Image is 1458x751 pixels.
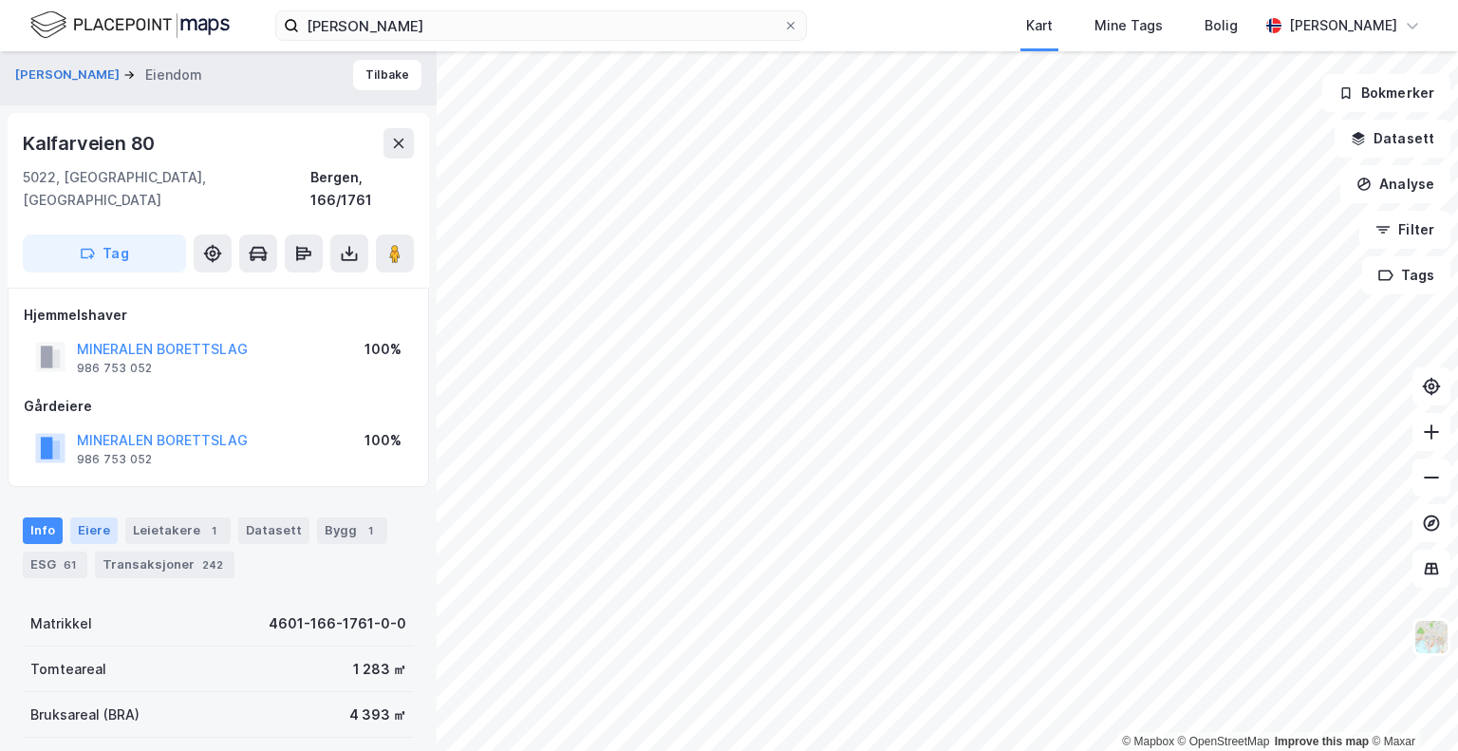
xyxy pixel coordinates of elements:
div: 986 753 052 [77,452,152,467]
button: [PERSON_NAME] [15,66,123,84]
div: 986 753 052 [77,361,152,376]
div: Gårdeiere [24,395,413,418]
div: Transaksjoner [95,552,234,578]
a: Improve this map [1275,735,1369,748]
div: 4601-166-1761-0-0 [269,612,406,635]
button: Analyse [1340,165,1450,203]
div: 242 [198,555,227,574]
div: 1 [204,521,223,540]
a: Mapbox [1122,735,1174,748]
div: Eiendom [145,64,202,86]
div: Bruksareal (BRA) [30,704,140,726]
div: Bygg [317,517,387,544]
div: Matrikkel [30,612,92,635]
div: Eiere [70,517,118,544]
button: Tags [1362,256,1450,294]
div: 1 283 ㎡ [353,658,406,681]
div: 100% [364,338,402,361]
img: logo.f888ab2527a4732fd821a326f86c7f29.svg [30,9,230,42]
div: Kart [1026,14,1053,37]
div: Tomteareal [30,658,106,681]
button: Datasett [1335,120,1450,158]
div: Bolig [1205,14,1238,37]
iframe: Chat Widget [1363,660,1458,751]
div: 1 [361,521,380,540]
div: Bergen, 166/1761 [310,166,414,212]
a: OpenStreetMap [1178,735,1270,748]
div: [PERSON_NAME] [1289,14,1397,37]
button: Filter [1359,211,1450,249]
div: Info [23,517,63,544]
img: Z [1413,619,1449,655]
button: Tag [23,235,186,272]
div: 4 393 ㎡ [349,704,406,726]
input: Søk på adresse, matrikkel, gårdeiere, leietakere eller personer [299,11,783,40]
div: Hjemmelshaver [24,304,413,327]
div: Mine Tags [1094,14,1163,37]
div: Datasett [238,517,309,544]
div: Kontrollprogram for chat [1363,660,1458,751]
div: Leietakere [125,517,231,544]
div: 100% [364,429,402,452]
button: Tilbake [353,60,421,90]
div: ESG [23,552,87,578]
div: Kalfarveien 80 [23,128,159,159]
button: Bokmerker [1322,74,1450,112]
div: 5022, [GEOGRAPHIC_DATA], [GEOGRAPHIC_DATA] [23,166,310,212]
div: 61 [60,555,80,574]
